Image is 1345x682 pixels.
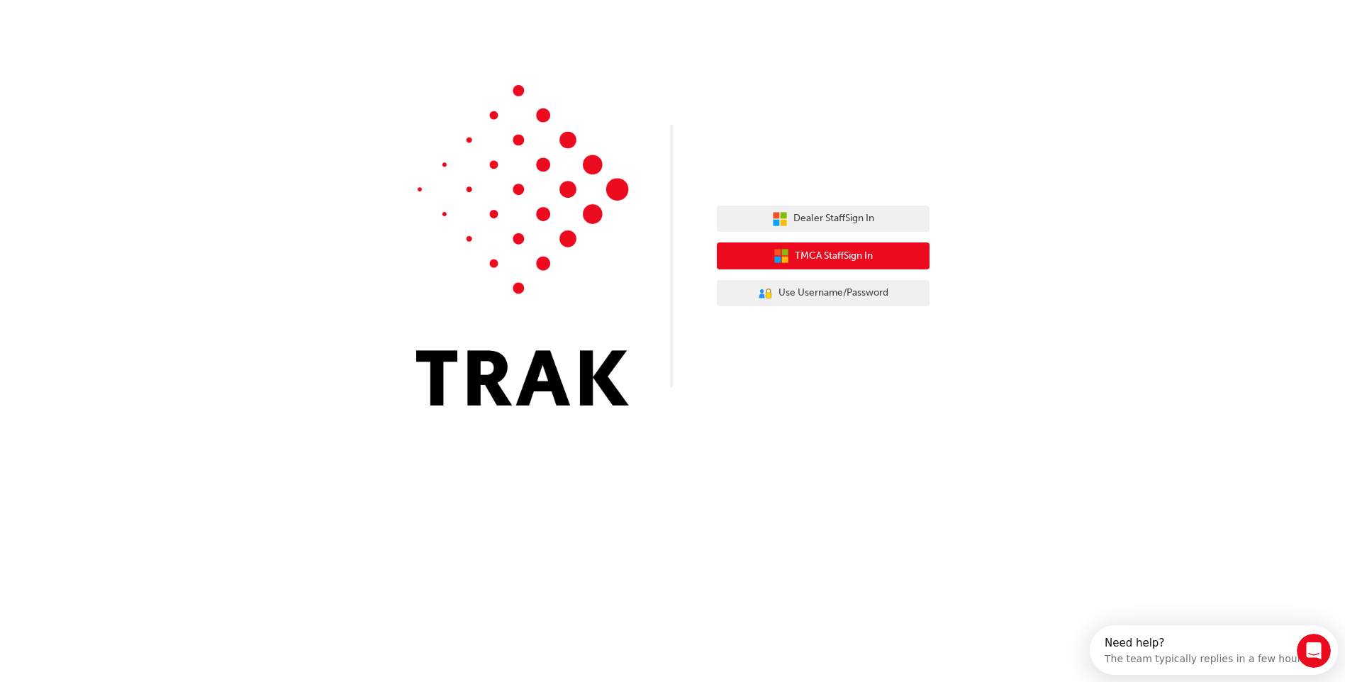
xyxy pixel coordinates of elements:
button: Dealer StaffSign In [717,206,930,233]
div: The team typically replies in a few hours. [15,23,220,38]
div: Open Intercom Messenger [6,6,262,45]
span: Use Username/Password [778,285,888,301]
span: TMCA Staff Sign In [795,248,873,264]
img: Trak [416,85,629,406]
div: Need help? [15,12,220,23]
button: TMCA StaffSign In [717,242,930,269]
iframe: Intercom live chat [1297,634,1331,668]
span: Dealer Staff Sign In [793,211,874,227]
button: Use Username/Password [717,280,930,307]
iframe: Intercom live chat discovery launcher [1090,625,1338,675]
